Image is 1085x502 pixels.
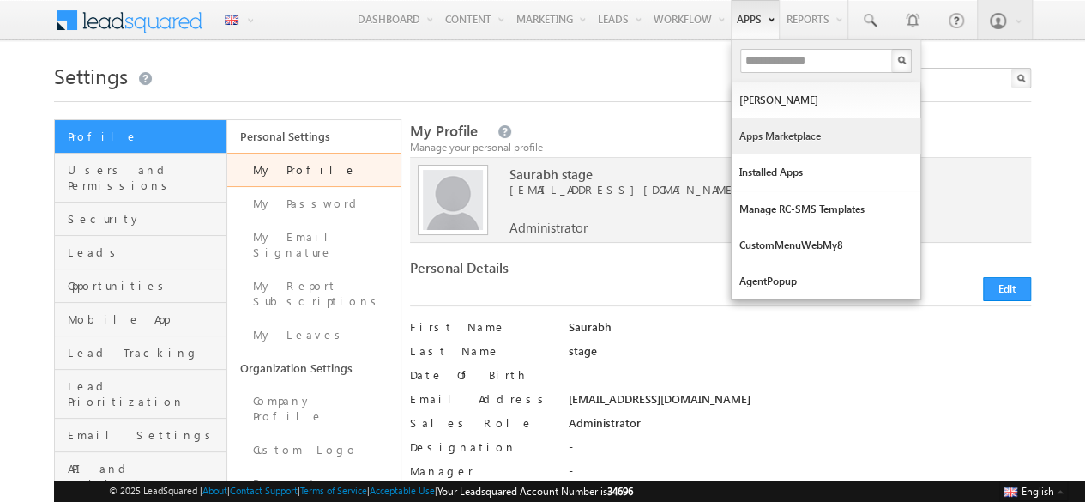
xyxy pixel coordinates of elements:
[227,120,400,153] a: Personal Settings
[897,56,906,64] img: Search
[230,485,298,496] a: Contact Support
[569,391,1031,415] div: [EMAIL_ADDRESS][DOMAIN_NAME]
[410,121,478,141] span: My Profile
[227,221,400,269] a: My Email Signature
[410,439,553,455] label: Designation
[227,384,400,433] a: Company Profile
[55,203,226,236] a: Security
[732,154,920,191] a: Installed Apps
[55,269,226,303] a: Opportunities
[68,311,222,327] span: Mobile App
[569,463,1031,487] div: -
[55,236,226,269] a: Leads
[732,82,920,118] a: [PERSON_NAME]
[732,118,920,154] a: Apps Marketplace
[227,153,400,187] a: My Profile
[55,452,226,501] a: API and Webhooks
[607,485,633,498] span: 34696
[68,162,222,193] span: Users and Permissions
[55,336,226,370] a: Lead Tracking
[732,191,920,227] a: Manage RC-SMS Templates
[227,187,400,221] a: My Password
[509,220,588,235] span: Administrator
[509,166,1006,182] span: Saurabh stage
[68,245,222,260] span: Leads
[410,140,1031,155] div: Manage your personal profile
[569,343,1031,367] div: stage
[68,378,222,409] span: Lead Prioritization
[732,263,920,299] a: AgentPopup
[68,345,222,360] span: Lead Tracking
[410,343,553,359] label: Last Name
[732,227,920,263] a: CustomMenuWebMy8
[55,370,226,419] a: Lead Prioritization
[569,415,1031,439] div: Administrator
[569,319,1031,343] div: Saurabh
[55,154,226,203] a: Users and Permissions
[410,415,553,431] label: Sales Role
[54,62,128,89] span: Settings
[410,391,553,407] label: Email Address
[55,303,226,336] a: Mobile App
[300,485,367,496] a: Terms of Service
[410,463,553,479] label: Manager
[983,277,1031,301] button: Edit
[55,120,226,154] a: Profile
[410,319,553,335] label: First Name
[227,433,400,467] a: Custom Logo
[410,367,553,383] label: Date Of Birth
[1022,485,1054,498] span: English
[227,269,400,318] a: My Report Subscriptions
[55,419,226,452] a: Email Settings
[437,485,633,498] span: Your Leadsquared Account Number is
[68,129,222,144] span: Profile
[569,439,1031,463] div: -
[227,352,400,384] a: Organization Settings
[370,485,435,496] a: Acceptable Use
[410,260,713,284] div: Personal Details
[509,182,1006,197] span: [EMAIL_ADDRESS][DOMAIN_NAME]
[999,481,1068,501] button: English
[68,461,222,492] span: API and Webhooks
[68,427,222,443] span: Email Settings
[202,485,227,496] a: About
[227,318,400,352] a: My Leaves
[68,278,222,293] span: Opportunities
[109,483,633,499] span: © 2025 LeadSquared | | | | |
[68,211,222,227] span: Security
